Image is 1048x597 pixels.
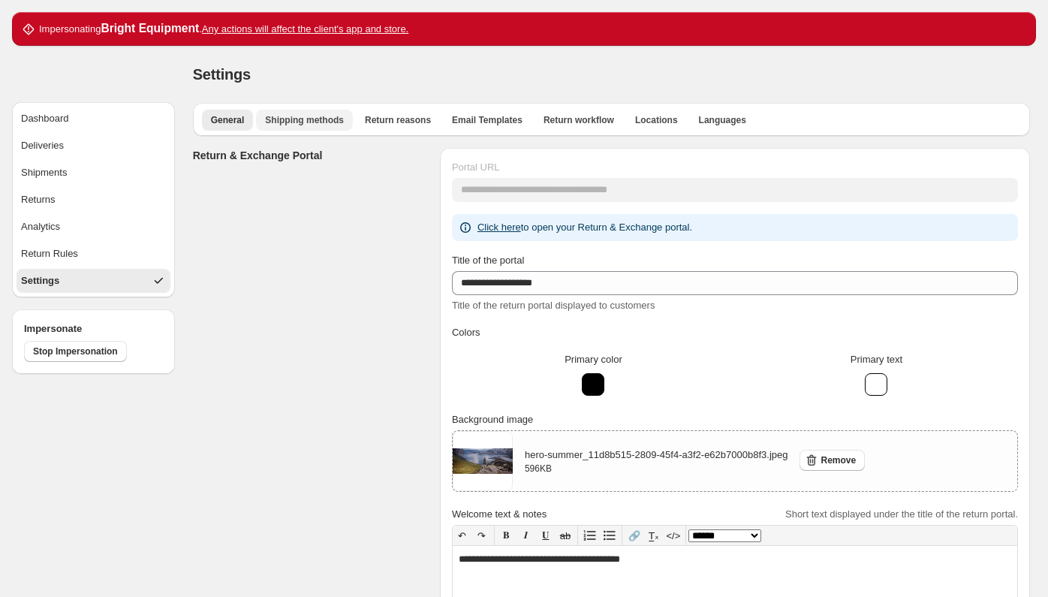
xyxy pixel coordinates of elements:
[556,526,575,545] button: ab
[17,215,170,239] button: Analytics
[635,114,678,126] span: Locations
[477,222,692,233] span: to open your Return & Exchange portal.
[800,450,865,471] button: Remove
[472,526,492,545] button: ↷
[565,354,622,365] span: Primary color
[17,242,170,266] button: Return Rules
[24,341,127,362] button: Stop Impersonation
[202,23,408,35] u: Any actions will affect the client's app and store.
[21,219,60,234] div: Analytics
[21,111,69,126] div: Dashboard
[17,107,170,131] button: Dashboard
[699,114,746,126] span: Languages
[21,246,78,261] div: Return Rules
[525,448,788,475] div: hero-summer_11d8b515-2809-45f4-a3f2-e62b7000b8f3.jpeg
[536,526,556,545] button: 𝐔
[452,414,533,425] span: Background image
[560,530,571,541] s: ab
[21,165,67,180] div: Shipments
[33,345,118,357] span: Stop Impersonation
[785,508,1018,520] span: Short text displayed under the title of the return portal.
[452,255,524,266] span: Title of the portal
[21,273,59,288] div: Settings
[193,148,428,163] h3: Return & Exchange Portal
[17,188,170,212] button: Returns
[664,526,683,545] button: </>
[452,327,480,338] span: Colors
[21,138,64,153] div: Deliveries
[600,526,619,545] button: Bullet list
[544,114,614,126] span: Return workflow
[365,114,431,126] span: Return reasons
[101,22,199,35] strong: Bright Equipment
[516,526,536,545] button: 𝑰
[821,454,856,466] span: Remove
[21,192,56,207] div: Returns
[525,463,788,475] p: 596 KB
[542,529,549,541] span: 𝐔
[851,354,902,365] span: Primary text
[452,300,655,311] span: Title of the return portal displayed to customers
[17,134,170,158] button: Deliveries
[17,269,170,293] button: Settings
[24,321,163,336] h4: Impersonate
[644,526,664,545] button: T̲ₓ
[497,526,516,545] button: 𝐁
[580,526,600,545] button: Numbered list
[452,508,547,520] span: Welcome text & notes
[452,114,522,126] span: Email Templates
[625,526,644,545] button: 🔗
[39,21,408,37] p: Impersonating .
[452,161,500,173] span: Portal URL
[211,114,245,126] span: General
[477,222,521,233] a: Click here
[265,114,344,126] span: Shipping methods
[193,66,251,83] span: Settings
[17,161,170,185] button: Shipments
[453,526,472,545] button: ↶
